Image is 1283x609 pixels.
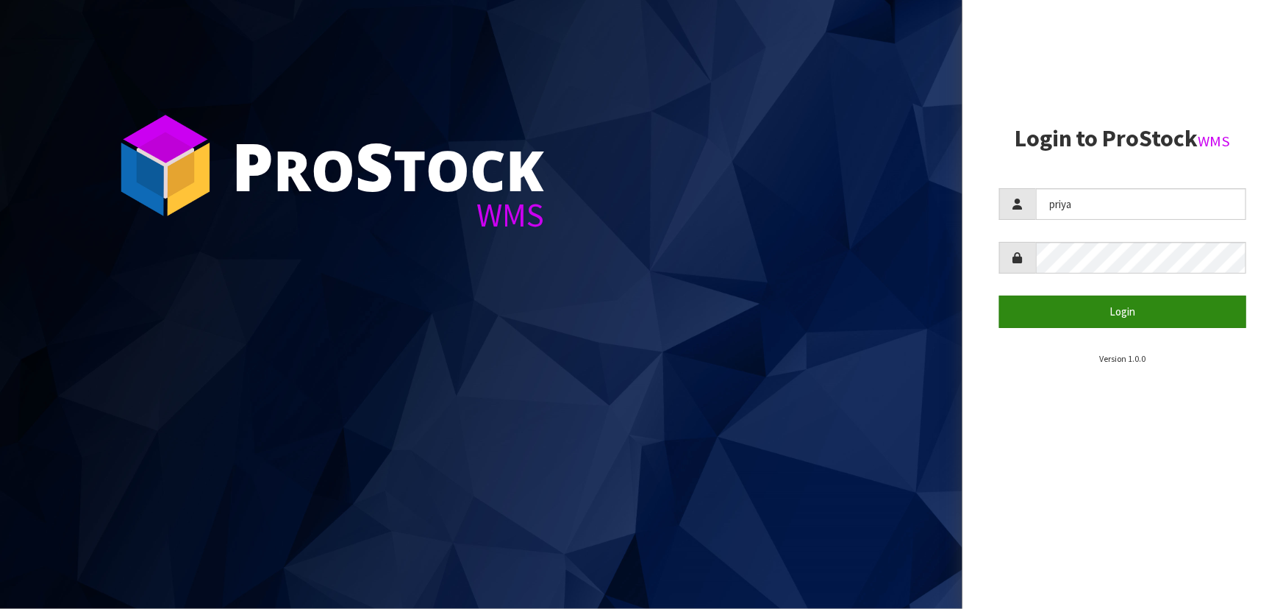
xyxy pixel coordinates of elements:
small: Version 1.0.0 [1099,353,1146,364]
div: ro tock [232,132,544,199]
span: S [355,121,393,210]
small: WMS [1198,132,1231,151]
div: WMS [232,199,544,232]
button: Login [999,296,1246,327]
img: ProStock Cube [110,110,221,221]
input: Username [1036,188,1246,220]
span: P [232,121,274,210]
h2: Login to ProStock [999,126,1246,152]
